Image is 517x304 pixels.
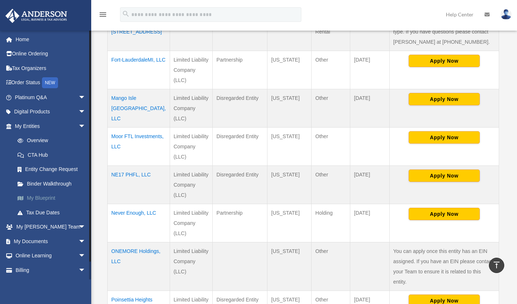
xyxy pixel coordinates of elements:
[170,89,213,127] td: Limited Liability Company (LLC)
[213,204,267,242] td: Partnership
[409,208,480,220] button: Apply Now
[10,205,97,220] a: Tax Due Dates
[267,242,312,291] td: [US_STATE]
[409,55,480,67] button: Apply Now
[389,12,499,51] td: Newtek Bank does not support this entity type. If you have questions please contact [PERSON_NAME]...
[10,148,97,162] a: CTA Hub
[350,165,390,204] td: [DATE]
[312,127,350,165] td: Other
[312,204,350,242] td: Holding
[78,90,93,105] span: arrow_drop_down
[213,89,267,127] td: Disregarded Entity
[78,263,93,278] span: arrow_drop_down
[42,77,58,88] div: NEW
[267,165,312,204] td: [US_STATE]
[350,51,390,89] td: [DATE]
[170,51,213,89] td: Limited Liability Company (LLC)
[5,32,97,47] a: Home
[312,51,350,89] td: Other
[170,204,213,242] td: Limited Liability Company (LLC)
[350,204,390,242] td: [DATE]
[170,165,213,204] td: Limited Liability Company (LLC)
[409,169,480,182] button: Apply Now
[108,51,170,89] td: Fort-LauderdaleMI, LLC
[213,127,267,165] td: Disregarded Entity
[10,162,97,177] a: Entity Change Request
[501,9,512,20] img: User Pic
[312,89,350,127] td: Other
[99,10,107,19] i: menu
[5,90,97,105] a: Platinum Q&Aarrow_drop_down
[108,165,170,204] td: NE17 PHFL, LLC
[108,242,170,291] td: ONEMORE Holdings, LLC
[78,234,93,249] span: arrow_drop_down
[5,234,97,249] a: My Documentsarrow_drop_down
[312,242,350,291] td: Other
[267,204,312,242] td: [US_STATE]
[122,10,130,18] i: search
[267,51,312,89] td: [US_STATE]
[213,51,267,89] td: Partnership
[5,249,97,263] a: Online Learningarrow_drop_down
[10,133,93,148] a: Overview
[170,242,213,291] td: Limited Liability Company (LLC)
[170,12,213,51] td: Deed
[5,220,97,234] a: My [PERSON_NAME] Teamarrow_drop_down
[213,165,267,204] td: Disregarded Entity
[312,12,350,51] td: Long Term Rental
[350,89,390,127] td: [DATE]
[78,220,93,235] span: arrow_drop_down
[5,61,97,75] a: Tax Organizers
[10,176,97,191] a: Binder Walkthrough
[5,75,97,90] a: Order StatusNEW
[267,127,312,165] td: [US_STATE]
[10,191,97,206] a: My Blueprint
[5,277,97,292] a: Events Calendar
[5,119,97,133] a: My Entitiesarrow_drop_down
[312,165,350,204] td: Other
[409,93,480,105] button: Apply Now
[5,263,97,277] a: Billingarrow_drop_down
[489,258,504,273] a: vertical_align_top
[108,89,170,127] td: Mango Isle [GEOGRAPHIC_DATA], LLC
[267,89,312,127] td: [US_STATE]
[108,204,170,242] td: Never Enough, LLC
[108,127,170,165] td: Moor FTL Investments, LLC
[78,105,93,120] span: arrow_drop_down
[409,131,480,144] button: Apply Now
[108,12,170,51] td: Deed- [STREET_ADDRESS]
[78,249,93,264] span: arrow_drop_down
[5,105,97,119] a: Digital Productsarrow_drop_down
[5,47,97,61] a: Online Ordering
[170,127,213,165] td: Limited Liability Company (LLC)
[3,9,69,23] img: Anderson Advisors Platinum Portal
[492,261,501,269] i: vertical_align_top
[99,13,107,19] a: menu
[78,119,93,134] span: arrow_drop_down
[389,242,499,291] td: You can apply once this entity has an EIN assigned. If you have an EIN please contact your Team t...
